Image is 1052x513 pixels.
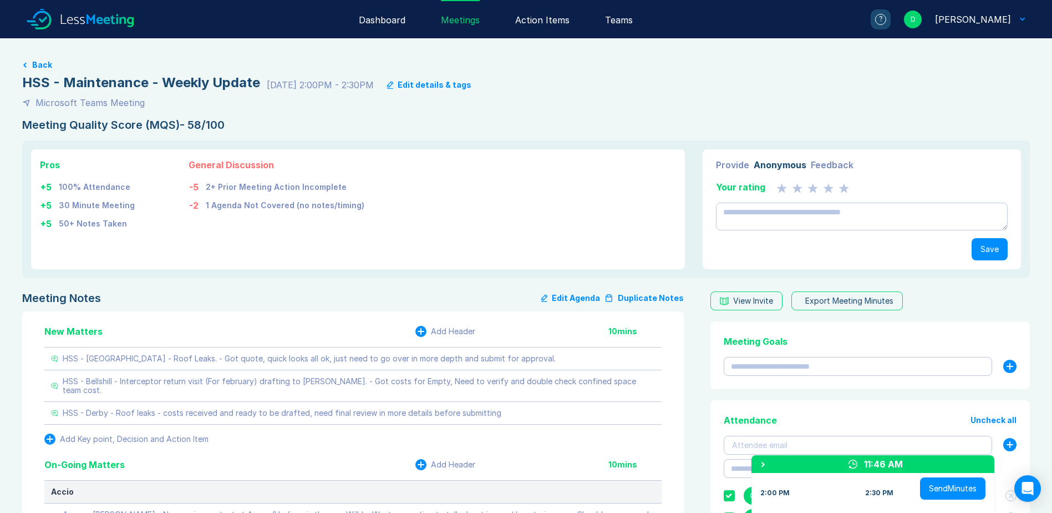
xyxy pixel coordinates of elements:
[44,325,103,338] div: New Matters
[22,61,1030,69] a: Back
[904,11,922,28] div: D
[35,96,145,109] div: Microsoft Teams Meeting
[387,81,471,89] button: Edit details & tags
[865,489,893,497] div: 2:30 PM
[733,296,773,305] div: View Invite
[398,81,471,89] div: Edit details & tags
[724,414,777,427] div: Attendance
[875,14,886,25] div: ?
[415,459,475,470] button: Add Header
[22,74,260,92] div: HSS - Maintenance - Weekly Update
[608,460,662,469] div: 10 mins
[805,296,893,305] div: Export Meeting Minutes
[864,457,903,471] div: 11:46 AM
[40,176,58,194] td: + 5
[920,477,985,500] button: SendMinutes
[40,158,135,172] div: Pros
[205,176,365,194] td: 2+ Prior Meeting Action Incomplete
[40,213,58,231] td: + 5
[58,176,135,194] td: 100% Attendance
[51,487,655,496] div: Accio
[189,194,205,213] td: -2
[760,489,790,497] div: 2:00 PM
[1014,475,1041,502] div: Open Intercom Messenger
[791,291,903,310] button: Export Meeting Minutes
[415,326,475,337] button: Add Header
[58,213,135,231] td: 50+ Notes Taken
[716,180,765,194] div: Your rating
[189,176,205,194] td: -5
[935,13,1011,26] div: David Hayter
[608,327,662,336] div: 10 mins
[58,194,135,213] td: 30 Minute Meeting
[44,458,125,471] div: On-Going Matters
[189,158,365,172] div: General Discussion
[604,291,684,305] button: Duplicate Notes
[431,460,475,469] div: Add Header
[716,158,749,172] div: Provide
[63,354,556,363] div: HSS - [GEOGRAPHIC_DATA] - Roof Leaks. - Got quote, quick looks all ok, just need to go over in mo...
[541,291,600,305] button: Edit Agenda
[63,409,501,418] div: HSS - Derby - Roof leaks - costs received and ready to be drafted, need final review in more deta...
[754,158,806,172] div: Anonymous
[857,9,891,29] a: ?
[776,180,850,194] div: 0 Stars
[972,238,1008,260] button: Save
[60,435,209,444] div: Add Key point, Decision and Action Item
[431,327,475,336] div: Add Header
[205,194,365,213] td: 1 Agenda Not Covered (no notes/timing)
[44,434,209,445] button: Add Key point, Decision and Action Item
[40,194,58,213] td: + 5
[22,291,101,305] div: Meeting Notes
[32,61,52,69] button: Back
[724,335,1017,348] div: Meeting Goals
[267,78,374,92] div: [DATE] 2:00PM - 2:30PM
[63,377,655,395] div: HSS - Bellshill - Interceptor return visit (For february) drafting to [PERSON_NAME]. - Got costs ...
[811,158,853,172] div: Feedback
[710,291,782,310] button: View Invite
[744,487,761,505] div: G
[970,416,1017,425] button: Uncheck all
[22,118,1030,132] div: Meeting Quality Score (MQS) - 58/100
